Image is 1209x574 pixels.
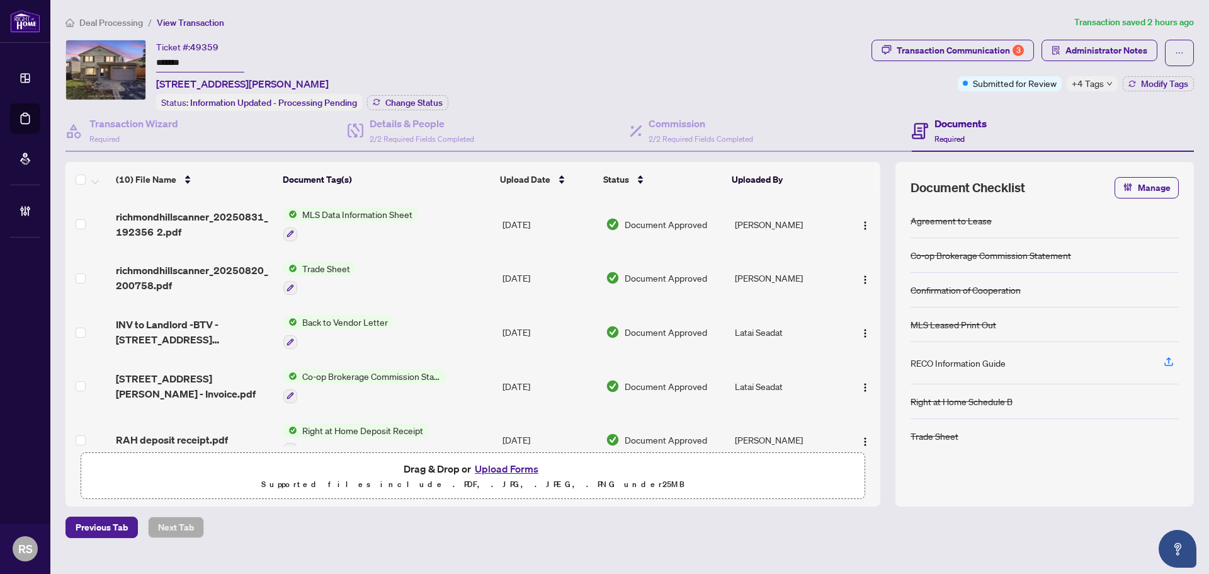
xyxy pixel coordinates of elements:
[497,197,601,251] td: [DATE]
[116,209,273,239] span: richmondhillscanner_20250831_192356 2.pdf
[385,98,443,107] span: Change Status
[471,461,542,477] button: Upload Forms
[860,382,870,393] img: Logo
[278,162,495,197] th: Document Tag(s)
[116,173,176,187] span: (10) File Name
[730,305,844,359] td: Latai Seadat
[1065,40,1147,60] span: Administrator Notes
[148,15,152,30] li: /
[911,318,996,331] div: MLS Leased Print Out
[871,40,1034,61] button: Transaction Communication3
[911,283,1021,297] div: Confirmation of Cooperation
[497,305,601,359] td: [DATE]
[283,369,446,403] button: Status IconCo-op Brokerage Commission Statement
[497,251,601,306] td: [DATE]
[65,517,138,538] button: Previous Tab
[860,275,870,285] img: Logo
[855,376,875,396] button: Logo
[65,18,74,27] span: home
[649,116,753,131] h4: Commission
[89,116,178,131] h4: Transaction Wizard
[495,162,598,197] th: Upload Date
[81,453,865,500] span: Drag & Drop orUpload FormsSupported files include .PDF, .JPG, .JPEG, .PNG under25MB
[10,9,40,33] img: logo
[934,116,987,131] h4: Documents
[1141,79,1188,88] span: Modify Tags
[911,179,1025,197] span: Document Checklist
[283,207,297,221] img: Status Icon
[603,173,629,187] span: Status
[283,261,355,296] button: Status IconTrade Sheet
[649,134,753,144] span: 2/2 Required Fields Completed
[855,214,875,234] button: Logo
[89,134,120,144] span: Required
[897,40,1024,60] div: Transaction Communication
[1123,76,1194,91] button: Modify Tags
[148,517,204,538] button: Next Tab
[1138,178,1171,198] span: Manage
[500,173,550,187] span: Upload Date
[625,433,707,447] span: Document Approved
[18,540,33,558] span: RS
[860,221,870,231] img: Logo
[116,317,273,347] span: INV to Landlord -BTV - [STREET_ADDRESS][PERSON_NAME]pdf
[730,359,844,413] td: Latai Seadat
[297,423,428,437] span: Right at Home Deposit Receipt
[497,359,601,413] td: [DATE]
[625,325,707,339] span: Document Approved
[855,268,875,288] button: Logo
[934,134,965,144] span: Required
[730,413,844,468] td: [PERSON_NAME]
[973,76,1057,90] span: Submitted for Review
[1052,46,1060,55] span: solution
[606,433,620,447] img: Document Status
[1106,81,1113,87] span: down
[89,477,857,492] p: Supported files include .PDF, .JPG, .JPEG, .PNG under 25 MB
[911,214,992,227] div: Agreement to Lease
[860,328,870,338] img: Logo
[283,423,428,457] button: Status IconRight at Home Deposit Receipt
[297,261,355,275] span: Trade Sheet
[283,423,297,437] img: Status Icon
[297,369,446,383] span: Co-op Brokerage Commission Statement
[1013,45,1024,56] div: 3
[283,315,297,329] img: Status Icon
[190,42,219,53] span: 49359
[606,325,620,339] img: Document Status
[157,17,224,28] span: View Transaction
[116,263,273,293] span: richmondhillscanner_20250820_200758.pdf
[606,217,620,231] img: Document Status
[730,197,844,251] td: [PERSON_NAME]
[156,94,362,111] div: Status:
[367,95,448,110] button: Change Status
[297,315,393,329] span: Back to Vendor Letter
[116,432,228,447] span: RAH deposit receipt.pdf
[855,430,875,450] button: Logo
[111,162,278,197] th: (10) File Name
[190,97,357,108] span: Information Updated - Processing Pending
[116,371,273,401] span: [STREET_ADDRESS][PERSON_NAME] - Invoice.pdf
[1042,40,1157,61] button: Administrator Notes
[860,437,870,447] img: Logo
[283,261,297,275] img: Status Icon
[1074,15,1194,30] article: Transaction saved 2 hours ago
[625,217,707,231] span: Document Approved
[66,40,145,100] img: IMG-N12203346_1.jpg
[297,207,417,221] span: MLS Data Information Sheet
[625,379,707,393] span: Document Approved
[911,248,1071,262] div: Co-op Brokerage Commission Statement
[598,162,727,197] th: Status
[497,413,601,468] td: [DATE]
[79,17,143,28] span: Deal Processing
[283,315,393,349] button: Status IconBack to Vendor Letter
[730,251,844,306] td: [PERSON_NAME]
[911,394,1013,408] div: Right at Home Schedule B
[911,356,1006,370] div: RECO Information Guide
[855,322,875,342] button: Logo
[76,517,128,537] span: Previous Tab
[283,369,297,383] img: Status Icon
[156,40,219,54] div: Ticket #:
[1159,530,1196,568] button: Open asap
[1115,177,1179,198] button: Manage
[370,134,474,144] span: 2/2 Required Fields Completed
